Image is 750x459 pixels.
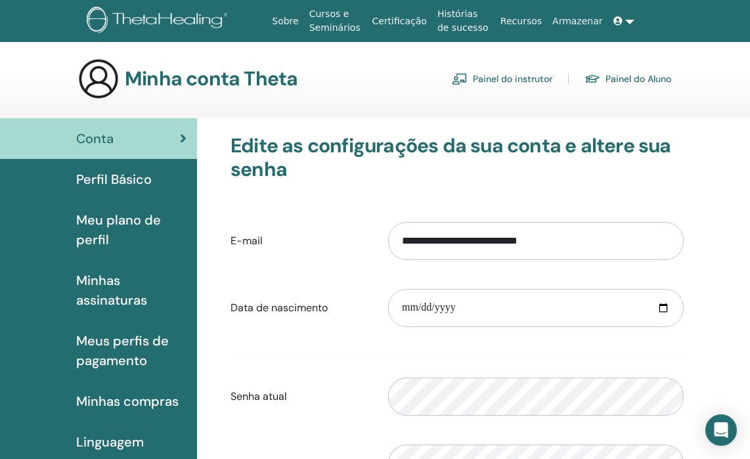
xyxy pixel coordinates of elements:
[585,74,600,85] img: graduation-cap.svg
[452,73,468,85] img: chalkboard-teacher.svg
[87,7,232,36] img: logo.png
[267,9,303,33] a: Sobre
[705,414,737,446] div: Open Intercom Messenger
[76,210,187,250] span: Meu plano de perfil
[221,229,378,253] label: E-mail
[77,58,120,100] img: generic-user-icon.jpg
[221,384,378,409] label: Senha atual
[76,169,152,189] span: Perfil Básico
[76,129,114,148] span: Conta
[76,391,179,411] span: Minhas compras
[495,9,547,33] a: Recursos
[585,68,671,89] a: Painel do Aluno
[231,134,684,181] h3: Edite as configurações da sua conta e altere sua senha
[76,271,187,310] span: Minhas assinaturas
[76,331,187,370] span: Meus perfis de pagamento
[304,2,367,40] a: Cursos e Seminários
[125,67,298,91] h3: Minha conta Theta
[432,2,495,40] a: Histórias de sucesso
[547,9,607,33] a: Armazenar
[452,68,552,89] a: Painel do instrutor
[76,432,144,452] span: Linguagem
[366,9,431,33] a: Certificação
[221,295,378,320] label: Data de nascimento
